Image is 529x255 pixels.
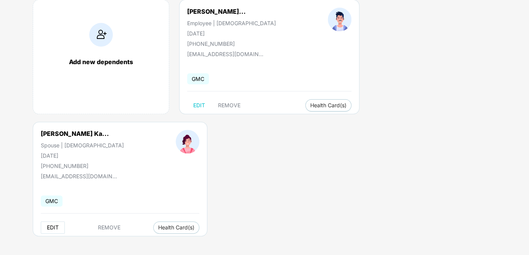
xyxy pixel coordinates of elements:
div: [PHONE_NUMBER] [41,163,124,169]
img: profileImage [176,130,199,153]
span: REMOVE [98,224,120,231]
button: EDIT [41,221,65,234]
button: Health Card(s) [305,99,351,111]
button: Health Card(s) [153,221,199,234]
div: [PERSON_NAME] Ka... [41,130,109,137]
div: Spouse | [DEMOGRAPHIC_DATA] [41,142,124,148]
img: addIcon [89,23,113,47]
span: REMOVE [218,102,240,108]
div: [PERSON_NAME]... [187,8,246,15]
span: Health Card(s) [158,226,194,229]
span: GMC [41,195,63,207]
div: Employee | [DEMOGRAPHIC_DATA] [187,20,276,26]
div: Add new dependents [41,58,161,66]
button: REMOVE [212,99,247,111]
span: EDIT [47,224,59,231]
span: GMC [187,73,209,84]
div: [EMAIL_ADDRESS][DOMAIN_NAME] [41,173,117,179]
button: REMOVE [92,221,127,234]
div: [EMAIL_ADDRESS][DOMAIN_NAME] [187,51,263,57]
span: EDIT [193,102,205,108]
span: Health Card(s) [310,103,346,107]
div: [DATE] [187,30,276,37]
div: [DATE] [41,152,124,159]
button: EDIT [187,99,211,111]
div: [PHONE_NUMBER] [187,40,276,47]
img: profileImage [328,8,351,31]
